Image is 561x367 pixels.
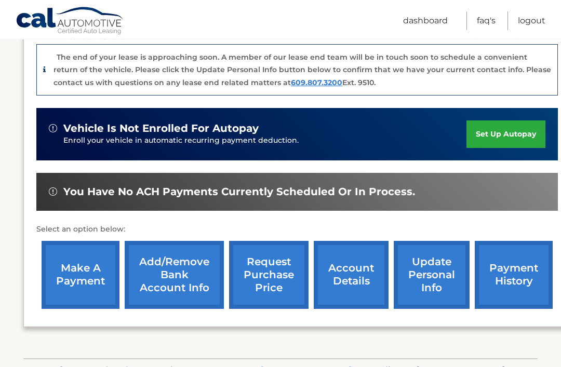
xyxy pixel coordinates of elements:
a: Dashboard [403,12,448,30]
img: alert-white.svg [49,125,57,133]
p: Select an option below: [36,224,558,236]
span: You have no ACH payments currently scheduled or in process. [63,186,415,199]
a: payment history [475,241,553,309]
a: set up autopay [466,121,545,148]
a: update personal info [394,241,470,309]
p: The end of your lease is approaching soon. A member of our lease end team will be in touch soon t... [54,53,551,88]
a: make a payment [42,241,119,309]
span: vehicle is not enrolled for autopay [63,123,259,135]
img: alert-white.svg [49,188,57,196]
a: account details [314,241,389,309]
p: Enroll your vehicle in automatic recurring payment deduction. [63,135,466,147]
a: Cal Automotive [16,7,125,37]
a: request purchase price [229,241,309,309]
a: Add/Remove bank account info [125,241,224,309]
a: FAQ's [477,12,496,30]
a: Logout [518,12,545,30]
a: 609.807.3200 [291,78,342,88]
